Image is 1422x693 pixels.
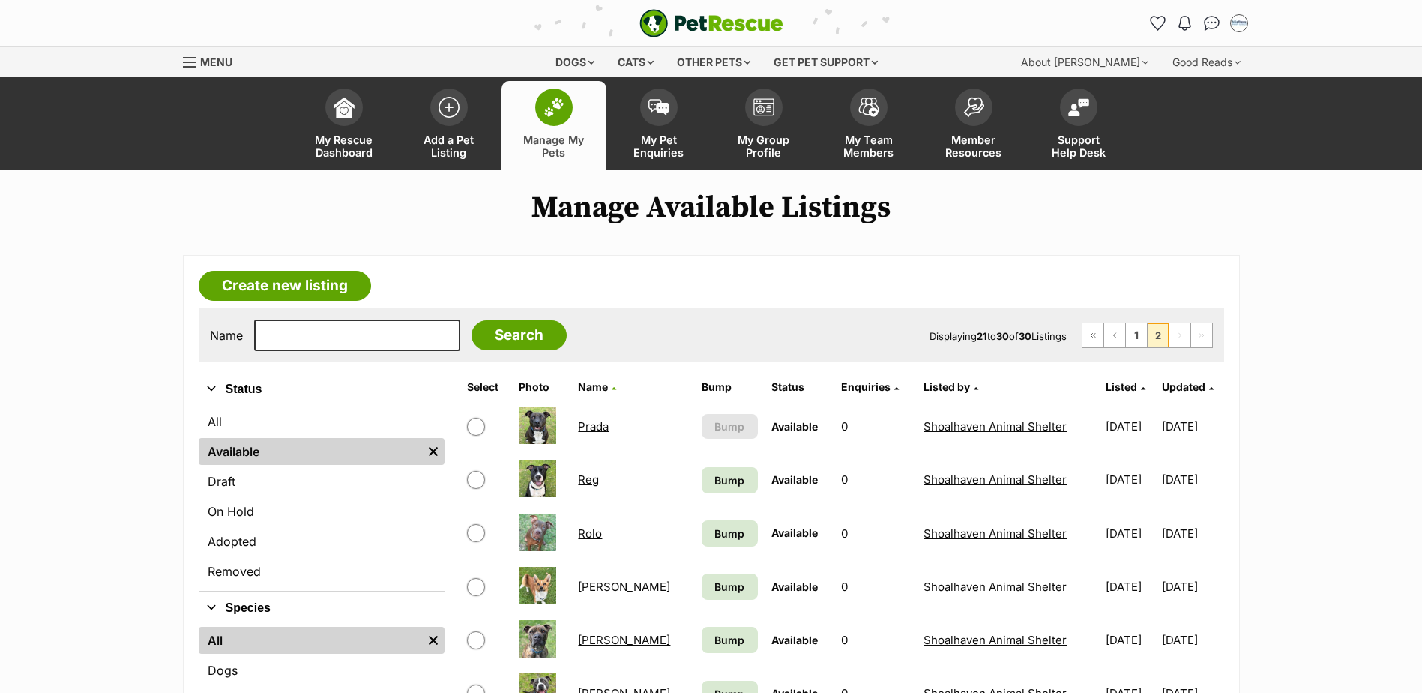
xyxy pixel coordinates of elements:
a: Adopted [199,528,445,555]
nav: Pagination [1082,322,1213,348]
a: Prada [578,419,609,433]
a: Manage My Pets [501,81,606,170]
span: My Group Profile [730,133,798,159]
button: My account [1227,11,1251,35]
td: 0 [835,454,916,505]
img: manage-my-pets-icon-02211641906a0b7f246fdf0571729dbe1e7629f14944591b6c1af311fb30b64b.svg [543,97,564,117]
div: Other pets [666,47,761,77]
span: Bump [714,579,744,595]
span: Available [771,526,818,539]
a: Reg [578,472,599,487]
td: [DATE] [1162,400,1223,452]
a: All [199,627,422,654]
a: Shoalhaven Animal Shelter [924,526,1067,541]
th: Photo [513,375,570,399]
td: [DATE] [1162,561,1223,613]
td: [DATE] [1162,508,1223,559]
a: Add a Pet Listing [397,81,501,170]
a: Dogs [199,657,445,684]
a: Rolo [578,526,602,541]
a: Previous page [1104,323,1125,347]
a: All [199,408,445,435]
button: Status [199,379,445,399]
img: team-members-icon-5396bd8760b3fe7c0b43da4ab00e1e3bb1a5d9ba89233759b79545d2d3fc5d0d.svg [858,97,879,117]
span: Bump [714,418,744,434]
a: Shoalhaven Animal Shelter [924,472,1067,487]
td: [DATE] [1100,614,1160,666]
button: Species [199,598,445,618]
div: Good Reads [1162,47,1251,77]
th: Status [765,375,834,399]
a: Name [578,380,616,393]
span: Bump [714,526,744,541]
div: Cats [607,47,664,77]
a: Bump [702,627,758,653]
a: Available [199,438,422,465]
img: group-profile-icon-3fa3cf56718a62981997c0bc7e787c4b2cf8bcc04b72c1350f741eb67cf2f40e.svg [753,98,774,116]
a: Removed [199,558,445,585]
a: Shoalhaven Animal Shelter [924,580,1067,594]
span: Listed [1106,380,1137,393]
a: Bump [702,520,758,547]
a: Bump [702,467,758,493]
span: Bump [714,472,744,488]
span: Listed by [924,380,970,393]
span: Add a Pet Listing [415,133,483,159]
img: member-resources-icon-8e73f808a243e03378d46382f2149f9095a855e16c252ad45f914b54edf8863c.svg [963,97,984,117]
a: Menu [183,47,243,74]
a: Page 1 [1126,323,1147,347]
a: PetRescue [639,9,783,37]
a: On Hold [199,498,445,525]
span: Menu [200,55,232,68]
div: Dogs [545,47,605,77]
img: logo-e224e6f780fb5917bec1dbf3a21bbac754714ae5b6737aabdf751b685950b380.svg [639,9,783,37]
a: Remove filter [422,627,445,654]
img: add-pet-listing-icon-0afa8454b4691262ce3f59096e99ab1cd57d4a30225e0717b998d2c9b9846f56.svg [439,97,460,118]
td: 0 [835,400,916,452]
span: Member Resources [940,133,1007,159]
a: My Rescue Dashboard [292,81,397,170]
a: Favourites [1146,11,1170,35]
td: [DATE] [1100,561,1160,613]
span: Updated [1162,380,1205,393]
a: Create new listing [199,271,371,301]
div: Status [199,405,445,591]
a: Listed [1106,380,1145,393]
ul: Account quick links [1146,11,1251,35]
a: [PERSON_NAME] [578,580,670,594]
td: 0 [835,561,916,613]
a: My Team Members [816,81,921,170]
span: Manage My Pets [520,133,588,159]
td: [DATE] [1100,400,1160,452]
span: Support Help Desk [1045,133,1112,159]
a: Draft [199,468,445,495]
img: Jodie Parnell profile pic [1232,16,1247,31]
a: Shoalhaven Animal Shelter [924,633,1067,647]
span: Name [578,380,608,393]
img: dashboard-icon-eb2f2d2d3e046f16d808141f083e7271f6b2e854fb5c12c21221c1fb7104beca.svg [334,97,355,118]
td: 0 [835,614,916,666]
label: Name [210,328,243,342]
a: Bump [702,574,758,600]
div: Get pet support [763,47,888,77]
th: Bump [696,375,764,399]
a: My Group Profile [711,81,816,170]
img: help-desk-icon-fdf02630f3aa405de69fd3d07c3f3aa587a6932b1a1747fa1d2bba05be0121f9.svg [1068,98,1089,116]
span: Page 2 [1148,323,1169,347]
input: Search [472,320,567,350]
a: Enquiries [841,380,899,393]
strong: 21 [977,330,987,342]
div: About [PERSON_NAME] [1010,47,1159,77]
span: Last page [1191,323,1212,347]
img: chat-41dd97257d64d25036548639549fe6c8038ab92f7586957e7f3b1b290dea8141.svg [1204,16,1220,31]
span: Next page [1169,323,1190,347]
td: [DATE] [1100,508,1160,559]
td: 0 [835,508,916,559]
img: notifications-46538b983faf8c2785f20acdc204bb7945ddae34d4c08c2a6579f10ce5e182be.svg [1178,16,1190,31]
span: My Rescue Dashboard [310,133,378,159]
a: Listed by [924,380,978,393]
span: My Team Members [835,133,903,159]
img: pet-enquiries-icon-7e3ad2cf08bfb03b45e93fb7055b45f3efa6380592205ae92323e6603595dc1f.svg [648,99,669,115]
td: [DATE] [1100,454,1160,505]
a: Shoalhaven Animal Shelter [924,419,1067,433]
